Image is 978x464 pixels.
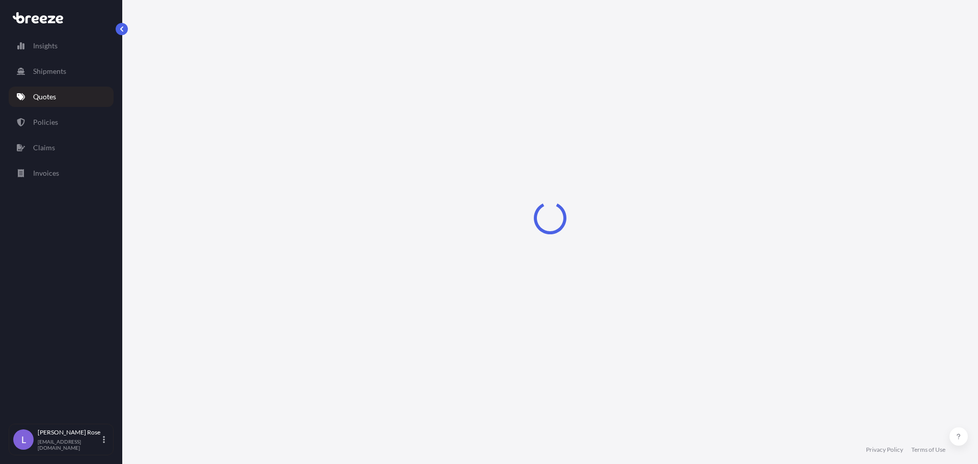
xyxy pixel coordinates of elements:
p: Quotes [33,92,56,102]
a: Shipments [9,61,114,81]
a: Invoices [9,163,114,183]
p: Policies [33,117,58,127]
p: [EMAIL_ADDRESS][DOMAIN_NAME] [38,439,101,451]
p: Shipments [33,66,66,76]
span: L [21,434,26,445]
a: Privacy Policy [866,446,903,454]
p: [PERSON_NAME] Rose [38,428,101,436]
a: Terms of Use [911,446,945,454]
a: Quotes [9,87,114,107]
a: Claims [9,138,114,158]
p: Insights [33,41,58,51]
a: Insights [9,36,114,56]
p: Invoices [33,168,59,178]
a: Policies [9,112,114,132]
p: Claims [33,143,55,153]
